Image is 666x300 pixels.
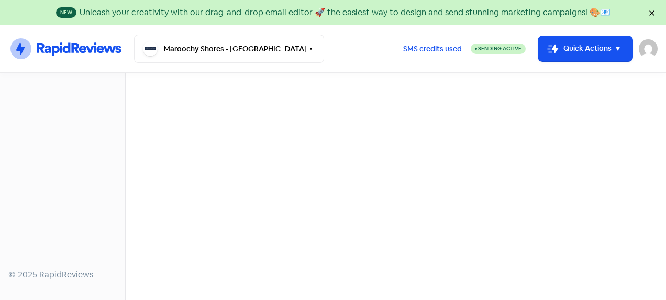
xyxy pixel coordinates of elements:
[403,44,462,55] span: SMS credits used
[639,39,658,58] img: User
[471,42,526,55] a: Sending Active
[478,45,521,52] span: Sending Active
[538,36,632,61] button: Quick Actions
[80,6,611,19] div: Unleash your creativity with our drag-and-drop email editor 🚀 the easiest way to design and send ...
[56,7,76,18] span: New
[394,42,471,53] a: SMS credits used
[8,269,117,281] div: © 2025 RapidReviews
[134,35,324,63] button: Maroochy Shores - [GEOGRAPHIC_DATA]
